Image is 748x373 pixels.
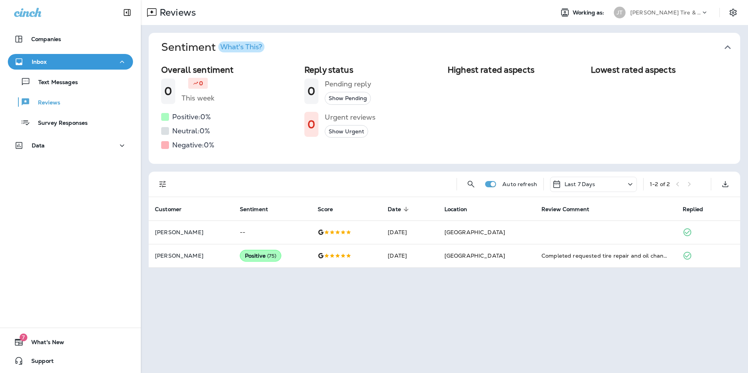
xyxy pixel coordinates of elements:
button: Text Messages [8,74,133,90]
span: Working as: [573,9,606,16]
h5: Neutral: 0 % [172,125,210,137]
span: Sentiment [240,206,268,213]
h5: This week [182,92,214,104]
h5: Negative: 0 % [172,139,214,151]
h5: Urgent reviews [325,111,376,124]
button: Search Reviews [463,176,479,192]
h1: Sentiment [161,41,264,54]
span: Replied [683,206,713,213]
span: Review Comment [541,206,589,213]
button: Settings [726,5,740,20]
button: Show Urgent [325,125,368,138]
span: Customer [155,206,182,213]
h2: Highest rated aspects [448,65,584,75]
p: [PERSON_NAME] Tire & Auto [630,9,701,16]
span: Score [318,206,333,213]
span: 7 [20,334,27,341]
span: What's New [23,339,64,348]
h1: 0 [307,85,315,98]
p: Companies [31,36,61,42]
p: Data [32,142,45,149]
span: Replied [683,206,703,213]
span: Review Comment [541,206,599,213]
button: Show Pending [325,92,371,105]
td: [DATE] [381,244,438,267]
p: [PERSON_NAME] [155,253,227,259]
button: Export as CSV [717,176,733,192]
p: Inbox [32,59,47,65]
div: SentimentWhat's This? [149,62,740,164]
h5: Pending reply [325,78,371,90]
div: What's This? [220,43,262,50]
h1: 0 [307,118,315,131]
button: Support [8,353,133,369]
div: Completed requested tire repair and oil change and customer service was very good [541,252,670,260]
div: 1 - 2 of 2 [650,181,670,187]
h1: 0 [164,85,172,98]
p: Reviews [30,99,60,107]
td: [DATE] [381,221,438,244]
button: Data [8,138,133,153]
h2: Lowest rated aspects [591,65,728,75]
button: Filters [155,176,171,192]
span: Sentiment [240,206,278,213]
span: Customer [155,206,192,213]
div: Positive [240,250,282,262]
span: [GEOGRAPHIC_DATA] [444,229,505,236]
p: [PERSON_NAME] [155,229,227,235]
button: Survey Responses [8,114,133,131]
button: Reviews [8,94,133,110]
button: SentimentWhat's This? [155,33,746,62]
span: [GEOGRAPHIC_DATA] [444,252,505,259]
p: Survey Responses [30,120,88,127]
p: Auto refresh [502,181,537,187]
p: Text Messages [31,79,78,86]
span: Score [318,206,343,213]
div: JT [614,7,626,18]
button: Inbox [8,54,133,70]
h2: Reply status [304,65,441,75]
button: Collapse Sidebar [116,5,138,20]
span: ( 75 ) [267,253,277,259]
h2: Overall sentiment [161,65,298,75]
span: Location [444,206,467,213]
span: Support [23,358,54,367]
p: 0 [199,79,203,87]
td: -- [234,221,312,244]
span: Date [388,206,411,213]
span: Date [388,206,401,213]
span: Location [444,206,477,213]
button: 7What's New [8,334,133,350]
h5: Positive: 0 % [172,111,211,123]
button: Companies [8,31,133,47]
p: Reviews [156,7,196,18]
button: What's This? [218,41,264,52]
p: Last 7 Days [565,181,595,187]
